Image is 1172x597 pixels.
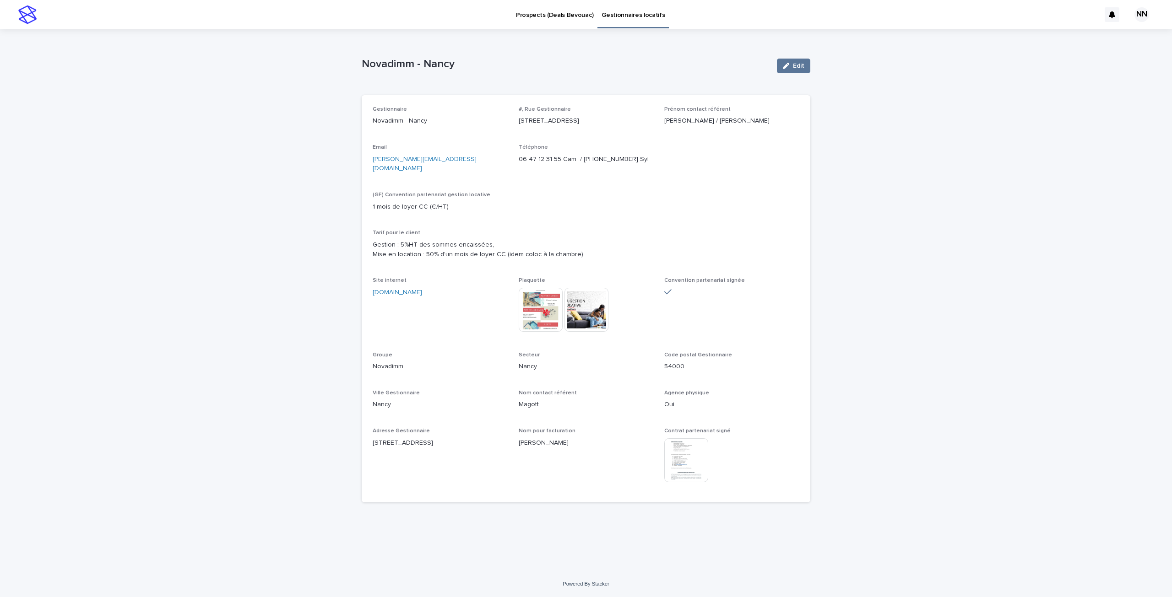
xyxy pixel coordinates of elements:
[373,240,799,259] p: Gestion : 5%HT des sommes encaissées, Mise en location : 50% d'un mois de loyer CC (idem coloc à ...
[373,156,477,172] a: [PERSON_NAME][EMAIL_ADDRESS][DOMAIN_NAME]
[664,116,799,126] p: [PERSON_NAME] / [PERSON_NAME]
[519,390,577,396] span: Nom contact référent
[373,145,387,150] span: Email
[777,59,810,73] button: Edit
[373,230,420,236] span: Tarif pour le client
[1134,7,1149,22] div: NN
[519,362,654,371] p: Nancy
[373,202,799,212] p: 1 mois de loyer CC (€/HT)
[373,192,490,198] span: (GE) Convention partenariat gestion locative
[373,352,392,358] span: Groupe
[664,390,709,396] span: Agence physique
[373,428,430,434] span: Adresse Gestionnaire
[373,390,420,396] span: Ville Gestionnaire
[519,438,654,448] p: [PERSON_NAME]
[519,278,545,283] span: Plaquette
[664,278,745,283] span: Convention partenariat signée
[519,116,654,126] p: [STREET_ADDRESS]
[519,400,654,409] p: Magott
[519,155,654,164] p: 06 47 12 31 55 Cam / [PHONE_NUMBER] Syl
[664,107,731,112] span: Prénom contact référent
[664,428,731,434] span: Contrat partenariat signé
[664,352,732,358] span: Code postal Gestionnaire
[519,352,540,358] span: Secteur
[373,400,508,409] p: Nancy
[519,107,571,112] span: #, Rue Gestionnaire
[519,428,575,434] span: Nom pour facturation
[373,107,407,112] span: Gestionnaire
[373,278,407,283] span: Site internet
[18,5,37,24] img: stacker-logo-s-only.png
[373,362,508,371] p: Novadimm
[373,289,422,296] a: [DOMAIN_NAME]
[373,438,508,448] p: [STREET_ADDRESS]
[664,400,799,409] p: Oui
[793,63,804,69] span: Edit
[519,145,548,150] span: Téléphone
[362,58,770,71] p: Novadimm - Nancy
[563,581,609,586] a: Powered By Stacker
[664,362,799,371] p: 54000
[373,116,508,126] p: Novadimm - Nancy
